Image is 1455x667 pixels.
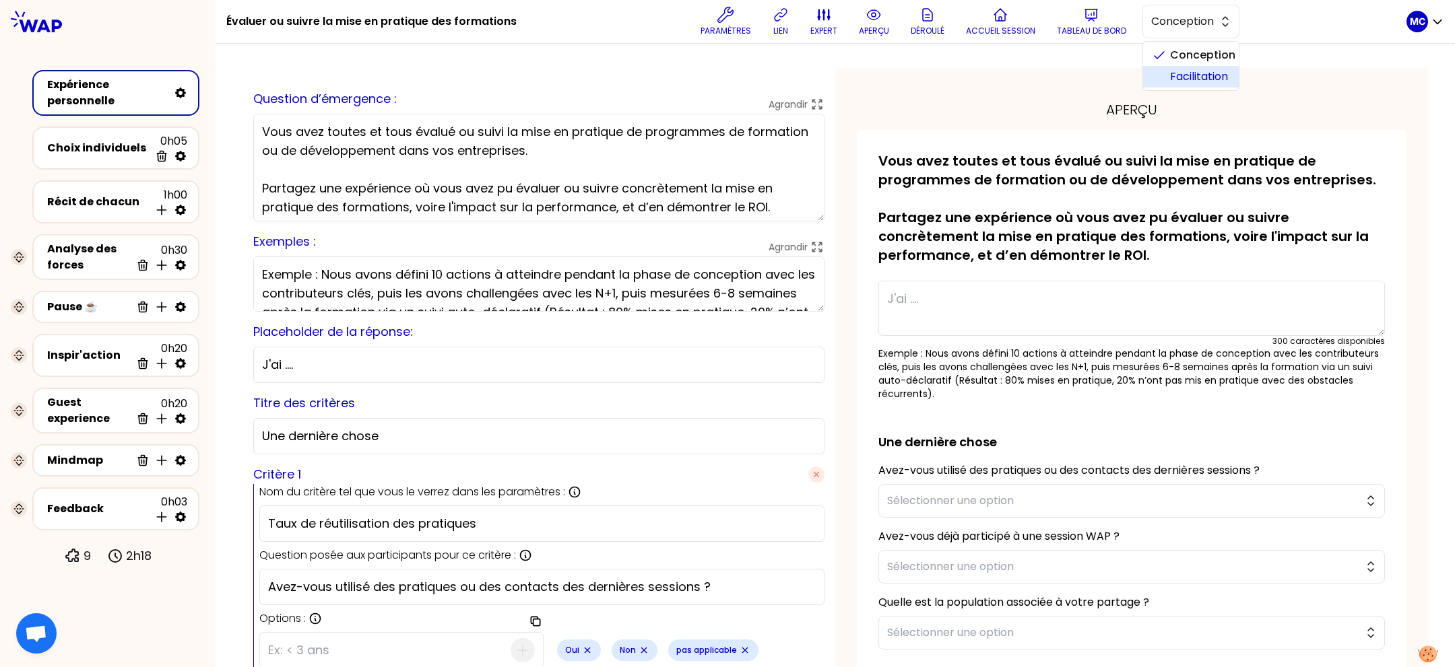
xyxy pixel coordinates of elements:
div: Choix individuels [47,140,150,156]
div: Feedback [47,501,150,517]
span: Sélectionner une option [887,559,1357,575]
p: Agrandir [769,98,808,111]
span: Options : [259,610,306,627]
textarea: Exemple : Nous avons défini 10 actions à atteindre pendant la phase de conception avec les contri... [253,256,825,312]
span: Sélectionner une option [887,625,1357,641]
p: Nom du critère tel que vous le verrez dans les paramètres : [259,484,565,500]
div: 300 caractères disponibles [1272,336,1385,347]
div: 0h20 [131,341,187,370]
div: Récit de chacun [47,194,150,210]
p: 9 [84,547,91,565]
label: Exemples : [253,233,316,250]
div: Ouvrir le chat [16,613,57,654]
button: Sélectionner une option [878,550,1385,584]
label: Quelle est la population associée à votre partage ? [878,594,1149,610]
p: Accueil session [966,26,1035,36]
input: Ex: Expérience [268,514,816,533]
p: Exemple : Nous avons défini 10 actions à atteindre pendant la phase de conception avec les contri... [878,347,1385,400]
p: Déroulé [911,26,944,36]
p: Tableau de bord [1057,26,1126,36]
label: Titre des critères [253,394,355,411]
div: Inspir'action [47,347,131,363]
p: Question posée aux participants pour ce critère : [259,547,516,563]
p: lien [773,26,788,36]
span: Facilitation [1170,69,1228,85]
div: 0h05 [150,133,187,163]
button: Paramètres [695,1,756,42]
button: Sélectionner une option [878,616,1385,650]
p: 2h18 [126,547,152,565]
button: Remove small badge [740,645,750,656]
div: aperçu [857,100,1406,119]
p: MC [1410,15,1425,28]
label: Critère 1 [253,465,301,484]
div: 0h20 [131,396,187,425]
button: Accueil session [961,1,1041,42]
button: Remove small badge [639,645,649,656]
label: Placeholder de la réponse: [253,323,413,340]
p: aperçu [859,26,889,36]
button: MC [1406,11,1444,32]
button: Déroulé [905,1,950,42]
button: lien [767,1,794,42]
span: Sélectionner une option [887,493,1357,509]
label: Avez-vous utilisé des pratiques ou des contacts des dernières sessions ? [878,462,1260,478]
p: expert [810,26,837,36]
div: Mindmap [47,452,131,468]
div: Oui [557,639,601,661]
div: pas applicable [668,639,758,661]
label: Question d’émergence : [253,90,397,107]
div: 0h30 [131,242,187,272]
span: Conception [1151,13,1212,30]
button: Remove small badge [582,645,593,656]
textarea: Vous avez toutes et tous évalué ou suivi la mise en pratique de programmes de formation ou de dév... [253,114,825,221]
input: Ex: Combien d'années d'éxpérience avez-vous ? [268,577,816,596]
div: 0h03 [150,494,187,524]
span: Conception [1170,47,1228,63]
button: Tableau de bord [1052,1,1132,42]
button: Sélectionner une option [878,484,1385,518]
h2: Une dernière chose [878,411,1385,452]
p: Vous avez toutes et tous évalué ou suivi la mise en pratique de programmes de formation ou de dév... [878,151,1385,265]
div: Expérience personnelle [47,77,168,109]
p: Paramètres [701,26,751,36]
ul: Conception [1142,41,1239,91]
button: expert [805,1,843,42]
div: Pause ☕️ [47,299,131,315]
div: Guest experience [47,394,131,427]
div: Analyse des forces [47,241,131,273]
button: Conception [1142,5,1239,38]
div: 1h00 [150,187,187,217]
label: Avez-vous déjà participé à une session WAP ? [878,528,1120,544]
div: Non [612,639,657,661]
button: aperçu [853,1,895,42]
p: Agrandir [769,240,808,254]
